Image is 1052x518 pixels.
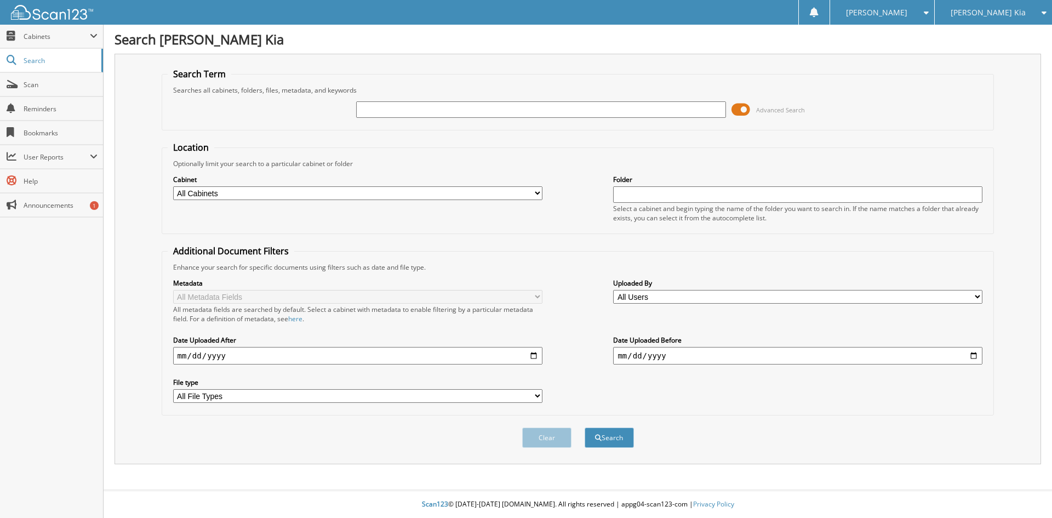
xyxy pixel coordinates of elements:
[24,201,98,210] span: Announcements
[24,177,98,186] span: Help
[173,378,542,387] label: File type
[522,428,571,448] button: Clear
[756,106,805,114] span: Advanced Search
[115,30,1041,48] h1: Search [PERSON_NAME] Kia
[585,428,634,448] button: Search
[173,305,542,323] div: All metadata fields are searched by default. Select a cabinet with metadata to enable filtering b...
[24,56,96,65] span: Search
[168,245,294,257] legend: Additional Document Filters
[168,263,988,272] div: Enhance your search for specific documents using filters such as date and file type.
[24,104,98,113] span: Reminders
[90,201,99,210] div: 1
[11,5,93,20] img: scan123-logo-white.svg
[613,278,982,288] label: Uploaded By
[173,278,542,288] label: Metadata
[24,32,90,41] span: Cabinets
[173,347,542,365] input: start
[104,491,1052,518] div: © [DATE]-[DATE] [DOMAIN_NAME]. All rights reserved | appg04-scan123-com |
[168,86,988,95] div: Searches all cabinets, folders, files, metadata, and keywords
[24,152,90,162] span: User Reports
[168,68,231,80] legend: Search Term
[173,335,542,345] label: Date Uploaded After
[846,9,907,16] span: [PERSON_NAME]
[613,175,982,184] label: Folder
[693,499,734,509] a: Privacy Policy
[613,347,982,365] input: end
[168,159,988,168] div: Optionally limit your search to a particular cabinet or folder
[997,465,1052,518] iframe: Chat Widget
[24,80,98,89] span: Scan
[422,499,448,509] span: Scan123
[168,141,214,153] legend: Location
[288,314,302,323] a: here
[173,175,542,184] label: Cabinet
[613,335,982,345] label: Date Uploaded Before
[24,128,98,138] span: Bookmarks
[613,204,982,223] div: Select a cabinet and begin typing the name of the folder you want to search in. If the name match...
[951,9,1026,16] span: [PERSON_NAME] Kia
